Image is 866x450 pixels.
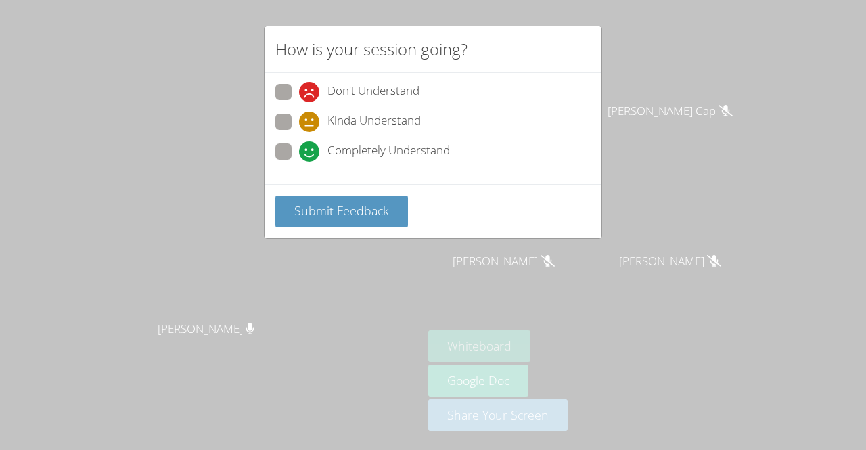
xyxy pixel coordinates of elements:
[275,196,408,227] button: Submit Feedback
[327,112,421,132] span: Kinda Understand
[327,82,419,102] span: Don't Understand
[294,202,389,219] span: Submit Feedback
[275,37,468,62] h2: How is your session going?
[327,141,450,162] span: Completely Understand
